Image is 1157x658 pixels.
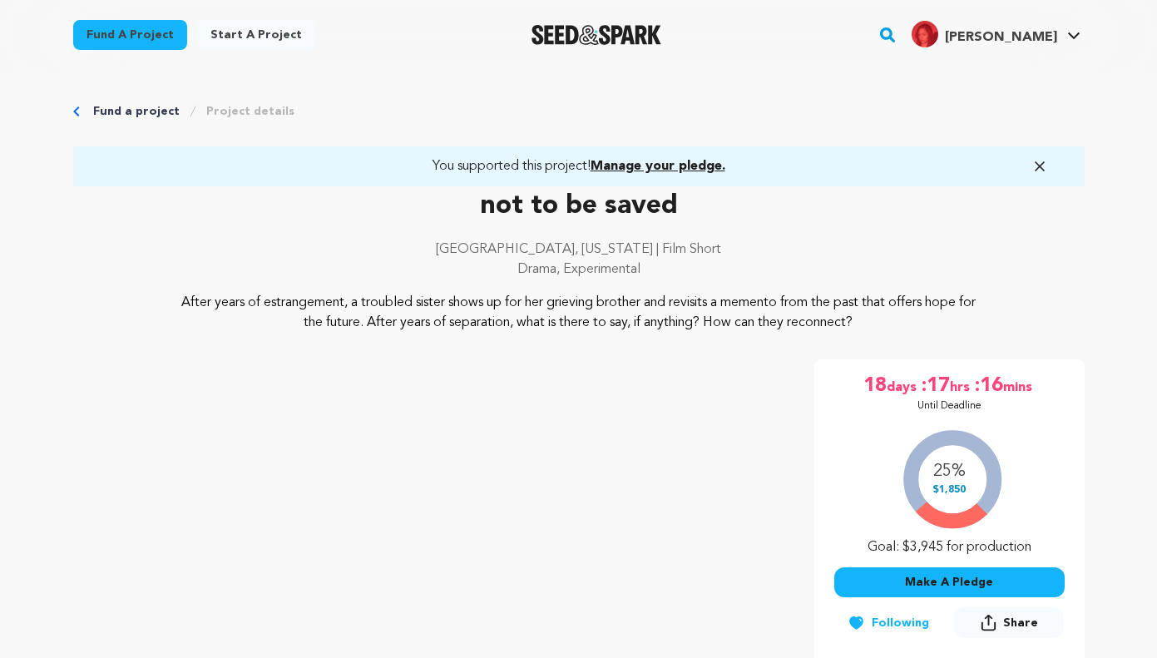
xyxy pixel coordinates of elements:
[591,160,725,173] span: Manage your pledge.
[887,373,920,399] span: days
[908,17,1084,52] span: Diane Z.'s Profile
[950,373,973,399] span: hrs
[73,260,1085,280] p: Drama, Experimental
[912,21,1057,47] div: Diane Z.'s Profile
[863,373,887,399] span: 18
[197,20,315,50] a: Start a project
[174,293,983,333] p: After years of estrangement, a troubled sister shows up for her grieving brother and revisits a m...
[834,608,942,638] button: Following
[1003,373,1036,399] span: mins
[945,31,1057,44] span: [PERSON_NAME]
[206,103,294,120] a: Project details
[973,373,1003,399] span: :16
[93,103,180,120] a: Fund a project
[908,17,1084,47] a: Diane Z.'s Profile
[912,21,938,47] img: cb39b16e30f3465f.jpg
[532,25,662,45] a: Seed&Spark Homepage
[93,156,1065,176] a: You supported this project!Manage your pledge.
[73,20,187,50] a: Fund a project
[73,103,1085,120] div: Breadcrumb
[954,607,1064,638] button: Share
[920,373,950,399] span: :17
[917,399,981,413] p: Until Deadline
[954,607,1064,645] span: Share
[532,25,662,45] img: Seed&Spark Logo Dark Mode
[1003,615,1038,631] span: Share
[834,567,1065,597] button: Make A Pledge
[73,240,1085,260] p: [GEOGRAPHIC_DATA], [US_STATE] | Film Short
[73,186,1085,226] p: not to be saved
